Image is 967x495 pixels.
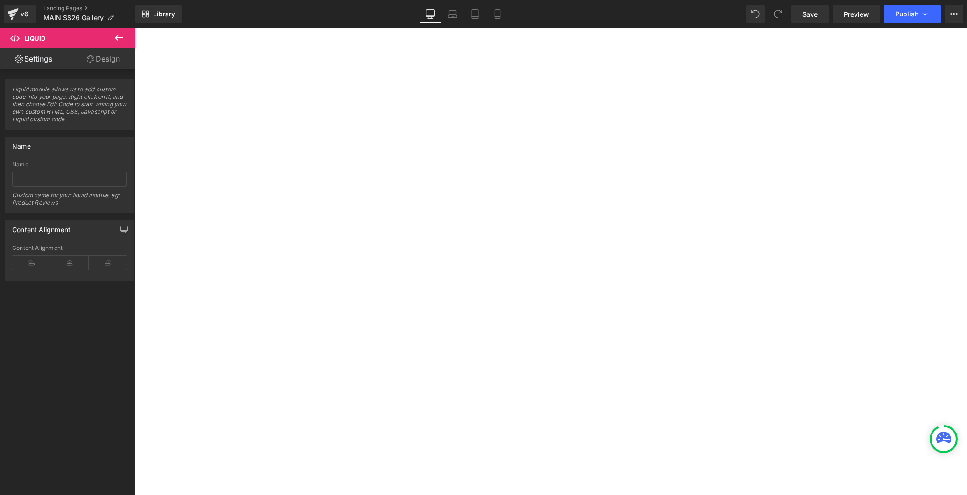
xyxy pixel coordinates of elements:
button: Publish [884,5,941,23]
button: Undo [746,5,765,23]
div: Content Alignment [12,220,70,234]
a: Tablet [464,5,486,23]
a: v6 [4,5,36,23]
button: Redo [769,5,787,23]
a: Laptop [441,5,464,23]
a: Mobile [486,5,509,23]
div: Name [12,161,127,168]
span: Preview [844,9,869,19]
div: v6 [19,8,30,20]
span: Save [802,9,818,19]
div: Content Alignment [12,245,127,251]
span: Library [153,10,175,18]
span: Liquid module allows us to add custom code into your page. Right click on it, and then choose Edi... [12,86,127,129]
a: Landing Pages [43,5,135,12]
a: Desktop [419,5,441,23]
a: New Library [135,5,182,23]
div: Name [12,137,31,150]
a: Preview [833,5,880,23]
span: Publish [895,10,918,18]
a: Design [70,48,137,69]
div: Custom name for your liquid module, eg: Product Reviews [12,192,127,213]
button: More [945,5,963,23]
span: MAIN SS26 Gallery [43,14,104,21]
span: Liquid [25,34,45,42]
